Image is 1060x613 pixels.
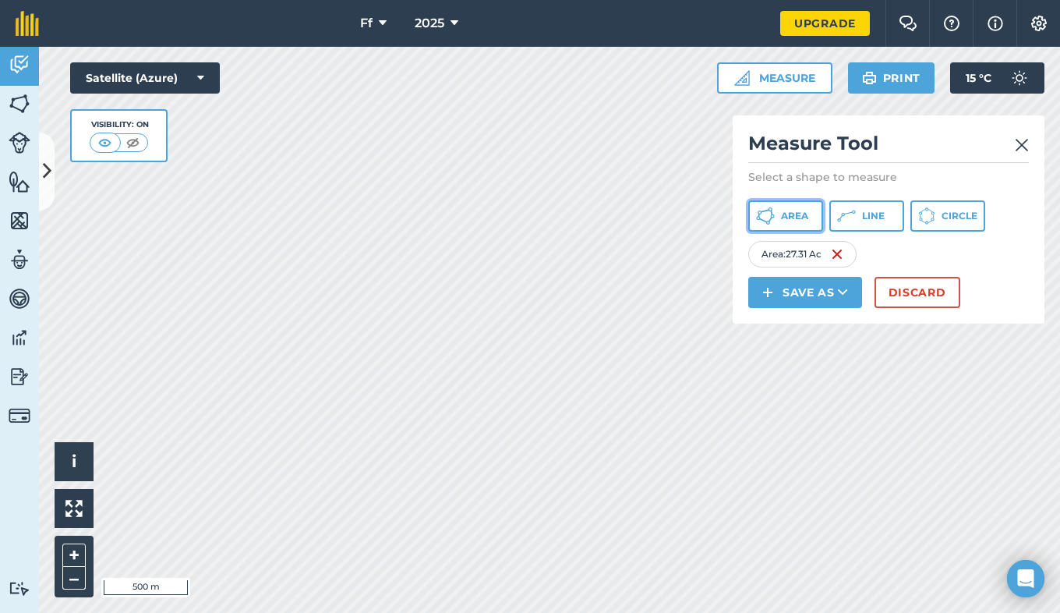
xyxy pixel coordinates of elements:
div: Open Intercom Messenger [1007,560,1044,597]
button: Area [748,200,823,232]
img: svg+xml;base64,PD94bWwgdmVyc2lvbj0iMS4wIiBlbmNvZGluZz0idXRmLTgiPz4KPCEtLSBHZW5lcmF0b3I6IEFkb2JlIE... [9,53,30,76]
button: Discard [874,277,960,308]
img: svg+xml;base64,PHN2ZyB4bWxucz0iaHR0cDovL3d3dy53My5vcmcvMjAwMC9zdmciIHdpZHRoPSI1NiIgaGVpZ2h0PSI2MC... [9,209,30,232]
span: Ff [360,14,373,33]
img: svg+xml;base64,PD94bWwgdmVyc2lvbj0iMS4wIiBlbmNvZGluZz0idXRmLTgiPz4KPCEtLSBHZW5lcmF0b3I6IEFkb2JlIE... [9,248,30,271]
img: svg+xml;base64,PD94bWwgdmVyc2lvbj0iMS4wIiBlbmNvZGluZz0idXRmLTgiPz4KPCEtLSBHZW5lcmF0b3I6IEFkb2JlIE... [9,132,30,154]
img: Four arrows, one pointing top left, one top right, one bottom right and the last bottom left [65,500,83,517]
h2: Measure Tool [748,131,1029,163]
img: A cog icon [1030,16,1048,31]
img: svg+xml;base64,PD94bWwgdmVyc2lvbj0iMS4wIiBlbmNvZGluZz0idXRmLTgiPz4KPCEtLSBHZW5lcmF0b3I6IEFkb2JlIE... [9,287,30,310]
button: + [62,544,86,567]
img: svg+xml;base64,PD94bWwgdmVyc2lvbj0iMS4wIiBlbmNvZGluZz0idXRmLTgiPz4KPCEtLSBHZW5lcmF0b3I6IEFkb2JlIE... [9,405,30,427]
img: svg+xml;base64,PD94bWwgdmVyc2lvbj0iMS4wIiBlbmNvZGluZz0idXRmLTgiPz4KPCEtLSBHZW5lcmF0b3I6IEFkb2JlIE... [1004,62,1035,94]
span: 2025 [415,14,444,33]
span: Circle [942,210,977,222]
p: Select a shape to measure [748,169,1029,185]
img: svg+xml;base64,PHN2ZyB4bWxucz0iaHR0cDovL3d3dy53My5vcmcvMjAwMC9zdmciIHdpZHRoPSIxNCIgaGVpZ2h0PSIyNC... [762,283,773,302]
img: svg+xml;base64,PHN2ZyB4bWxucz0iaHR0cDovL3d3dy53My5vcmcvMjAwMC9zdmciIHdpZHRoPSI1NiIgaGVpZ2h0PSI2MC... [9,170,30,193]
img: svg+xml;base64,PHN2ZyB4bWxucz0iaHR0cDovL3d3dy53My5vcmcvMjAwMC9zdmciIHdpZHRoPSI1NiIgaGVpZ2h0PSI2MC... [9,92,30,115]
img: svg+xml;base64,PD94bWwgdmVyc2lvbj0iMS4wIiBlbmNvZGluZz0idXRmLTgiPz4KPCEtLSBHZW5lcmF0b3I6IEFkb2JlIE... [9,365,30,388]
button: Measure [717,62,832,94]
img: Two speech bubbles overlapping with the left bubble in the forefront [899,16,917,31]
img: Ruler icon [734,70,750,86]
img: fieldmargin Logo [16,11,39,36]
span: i [72,452,76,471]
span: Area [781,210,808,222]
img: svg+xml;base64,PHN2ZyB4bWxucz0iaHR0cDovL3d3dy53My5vcmcvMjAwMC9zdmciIHdpZHRoPSI1MCIgaGVpZ2h0PSI0MC... [95,135,115,151]
img: A question mark icon [942,16,961,31]
span: Line [862,210,885,222]
button: Line [829,200,904,232]
button: Satellite (Azure) [70,62,220,94]
button: Print [848,62,935,94]
img: svg+xml;base64,PD94bWwgdmVyc2lvbj0iMS4wIiBlbmNvZGluZz0idXRmLTgiPz4KPCEtLSBHZW5lcmF0b3I6IEFkb2JlIE... [9,581,30,596]
div: Visibility: On [90,119,149,131]
div: Area : 27.31 Ac [748,241,857,268]
img: svg+xml;base64,PHN2ZyB4bWxucz0iaHR0cDovL3d3dy53My5vcmcvMjAwMC9zdmciIHdpZHRoPSIxNyIgaGVpZ2h0PSIxNy... [988,14,1003,33]
button: i [55,442,94,481]
img: svg+xml;base64,PHN2ZyB4bWxucz0iaHR0cDovL3d3dy53My5vcmcvMjAwMC9zdmciIHdpZHRoPSIxOSIgaGVpZ2h0PSIyNC... [862,69,877,87]
img: svg+xml;base64,PD94bWwgdmVyc2lvbj0iMS4wIiBlbmNvZGluZz0idXRmLTgiPz4KPCEtLSBHZW5lcmF0b3I6IEFkb2JlIE... [9,326,30,349]
a: Upgrade [780,11,870,36]
img: svg+xml;base64,PHN2ZyB4bWxucz0iaHR0cDovL3d3dy53My5vcmcvMjAwMC9zdmciIHdpZHRoPSI1MCIgaGVpZ2h0PSI0MC... [123,135,143,151]
img: svg+xml;base64,PHN2ZyB4bWxucz0iaHR0cDovL3d3dy53My5vcmcvMjAwMC9zdmciIHdpZHRoPSIyMiIgaGVpZ2h0PSIzMC... [1015,136,1029,154]
span: 15 ° C [966,62,991,94]
button: – [62,567,86,590]
button: 15 °C [950,62,1044,94]
button: Save as [748,277,862,308]
img: svg+xml;base64,PHN2ZyB4bWxucz0iaHR0cDovL3d3dy53My5vcmcvMjAwMC9zdmciIHdpZHRoPSIxNiIgaGVpZ2h0PSIyNC... [831,245,843,264]
button: Circle [910,200,985,232]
